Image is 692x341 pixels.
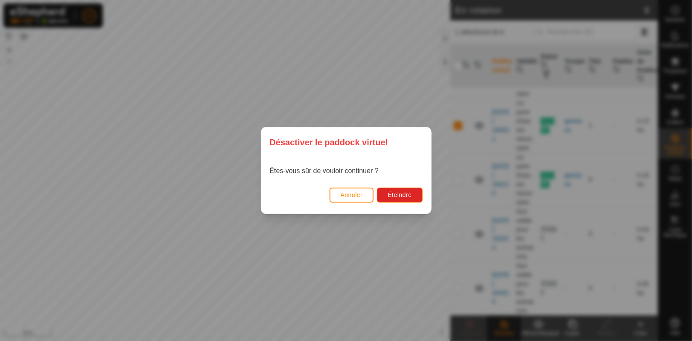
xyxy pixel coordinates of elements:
[330,188,374,203] button: Annuler
[377,188,422,203] button: Éteindre
[270,136,388,149] span: Désactiver le paddock virtuel
[388,191,412,198] span: Éteindre
[341,191,363,198] span: Annuler
[270,166,379,176] p: Êtes-vous sûr de vouloir continuer ?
